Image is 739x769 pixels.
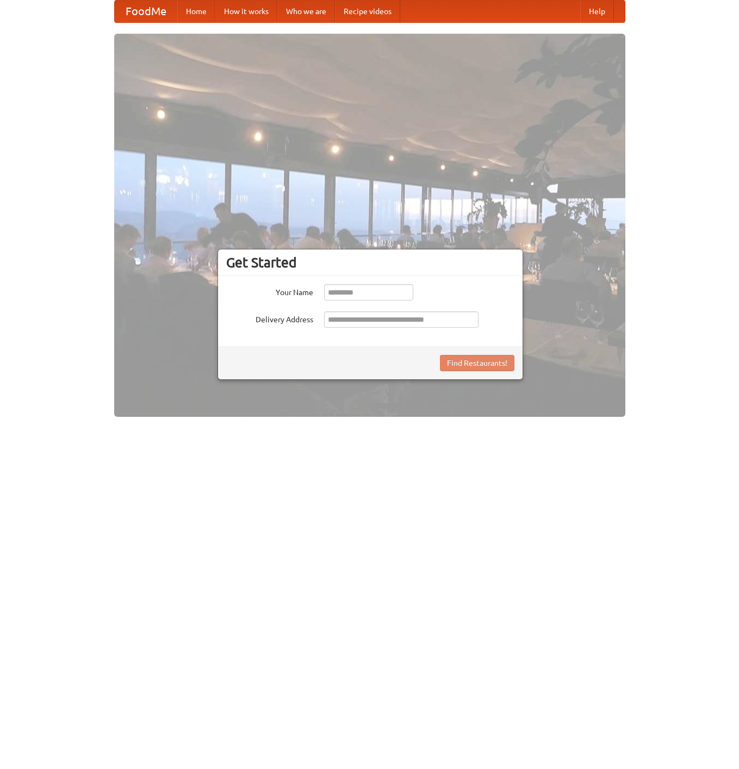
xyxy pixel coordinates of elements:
[226,284,313,298] label: Your Name
[177,1,215,22] a: Home
[226,311,313,325] label: Delivery Address
[215,1,277,22] a: How it works
[277,1,335,22] a: Who we are
[580,1,614,22] a: Help
[440,355,514,371] button: Find Restaurants!
[335,1,400,22] a: Recipe videos
[115,1,177,22] a: FoodMe
[226,254,514,271] h3: Get Started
